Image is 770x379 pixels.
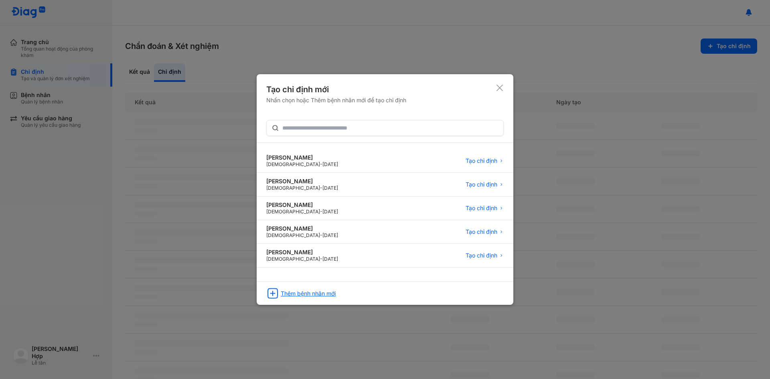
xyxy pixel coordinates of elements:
[322,185,338,191] span: [DATE]
[281,290,336,297] div: Thêm bệnh nhân mới
[466,252,497,259] span: Tạo chỉ định
[266,225,338,232] div: [PERSON_NAME]
[322,232,338,238] span: [DATE]
[266,249,338,256] div: [PERSON_NAME]
[266,256,320,262] span: [DEMOGRAPHIC_DATA]
[320,161,322,167] span: -
[266,185,320,191] span: [DEMOGRAPHIC_DATA]
[266,161,320,167] span: [DEMOGRAPHIC_DATA]
[322,209,338,215] span: [DATE]
[466,181,497,188] span: Tạo chỉ định
[266,209,320,215] span: [DEMOGRAPHIC_DATA]
[466,157,497,164] span: Tạo chỉ định
[320,256,322,262] span: -
[320,209,322,215] span: -
[266,84,406,95] div: Tạo chỉ định mới
[266,232,320,238] span: [DEMOGRAPHIC_DATA]
[322,161,338,167] span: [DATE]
[320,232,322,238] span: -
[266,201,338,209] div: [PERSON_NAME]
[266,178,338,185] div: [PERSON_NAME]
[320,185,322,191] span: -
[466,228,497,235] span: Tạo chỉ định
[266,97,406,104] div: Nhấn chọn hoặc Thêm bệnh nhân mới để tạo chỉ định
[322,256,338,262] span: [DATE]
[466,205,497,212] span: Tạo chỉ định
[266,154,338,161] div: [PERSON_NAME]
